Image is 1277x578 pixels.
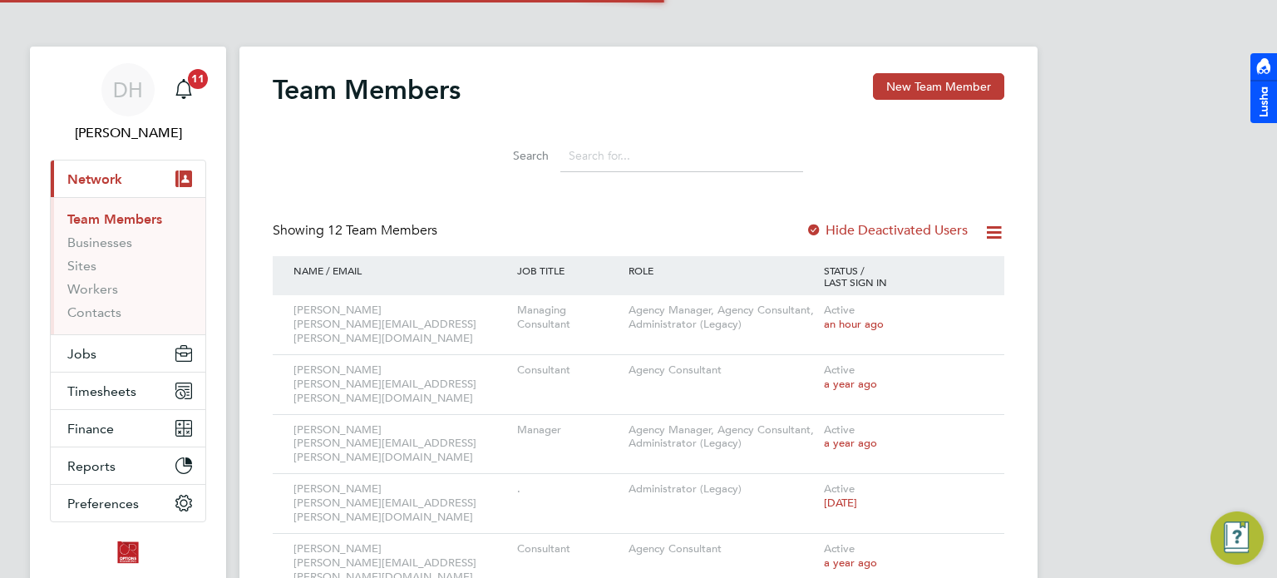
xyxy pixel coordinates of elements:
div: Network [51,197,205,334]
div: Administrator (Legacy) [624,474,820,505]
a: Go to home page [50,539,206,566]
button: New Team Member [873,73,1004,100]
span: Jobs [67,346,96,362]
img: optionsresourcing-logo-retina.png [115,539,141,566]
div: JOB TITLE [513,256,624,284]
div: Consultant [513,355,624,386]
div: Consultant [513,534,624,565]
span: DH [113,79,143,101]
span: Daniel Hobbs [50,123,206,143]
span: an hour ago [824,317,884,331]
span: Preferences [67,496,139,511]
button: Engage Resource Center [1210,511,1264,565]
button: Finance [51,410,205,447]
a: 11 [167,63,200,116]
input: Search for... [560,140,803,172]
h2: Team Members [273,73,461,106]
div: Manager [513,415,624,446]
span: a year ago [824,436,877,450]
label: Hide Deactivated Users [806,222,968,239]
a: DH[PERSON_NAME] [50,63,206,143]
label: Search [474,148,549,163]
div: Agency Consultant [624,355,820,386]
button: Timesheets [51,373,205,409]
span: a year ago [824,377,877,391]
div: [PERSON_NAME] [PERSON_NAME][EMAIL_ADDRESS][PERSON_NAME][DOMAIN_NAME] [289,415,513,474]
a: Team Members [67,211,162,227]
button: Preferences [51,485,205,521]
div: ROLE [624,256,820,284]
span: Finance [67,421,114,437]
div: Active [820,295,988,340]
div: Agency Consultant [624,534,820,565]
span: Reports [67,458,116,474]
span: 12 Team Members [328,222,437,239]
div: Active [820,355,988,400]
div: Managing Consultant [513,295,624,340]
span: 11 [188,69,208,89]
div: . [513,474,624,505]
div: Showing [273,222,441,240]
div: [PERSON_NAME] [PERSON_NAME][EMAIL_ADDRESS][PERSON_NAME][DOMAIN_NAME] [289,295,513,354]
div: [PERSON_NAME] [PERSON_NAME][EMAIL_ADDRESS][PERSON_NAME][DOMAIN_NAME] [289,355,513,414]
span: a year ago [824,556,877,570]
span: Network [67,171,122,187]
a: Businesses [67,235,132,250]
span: [DATE] [824,496,857,510]
div: Active [820,474,988,519]
div: STATUS / LAST SIGN IN [820,256,988,296]
div: NAME / EMAIL [289,256,513,284]
div: [PERSON_NAME] [PERSON_NAME][EMAIL_ADDRESS][PERSON_NAME][DOMAIN_NAME] [289,474,513,533]
a: Sites [67,258,96,274]
span: Timesheets [67,383,136,399]
div: Agency Manager, Agency Consultant, Administrator (Legacy) [624,295,820,340]
button: Network [51,161,205,197]
div: Agency Manager, Agency Consultant, Administrator (Legacy) [624,415,820,460]
button: Jobs [51,335,205,372]
a: Workers [67,281,118,297]
a: Contacts [67,304,121,320]
button: Reports [51,447,205,484]
div: Active [820,415,988,460]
